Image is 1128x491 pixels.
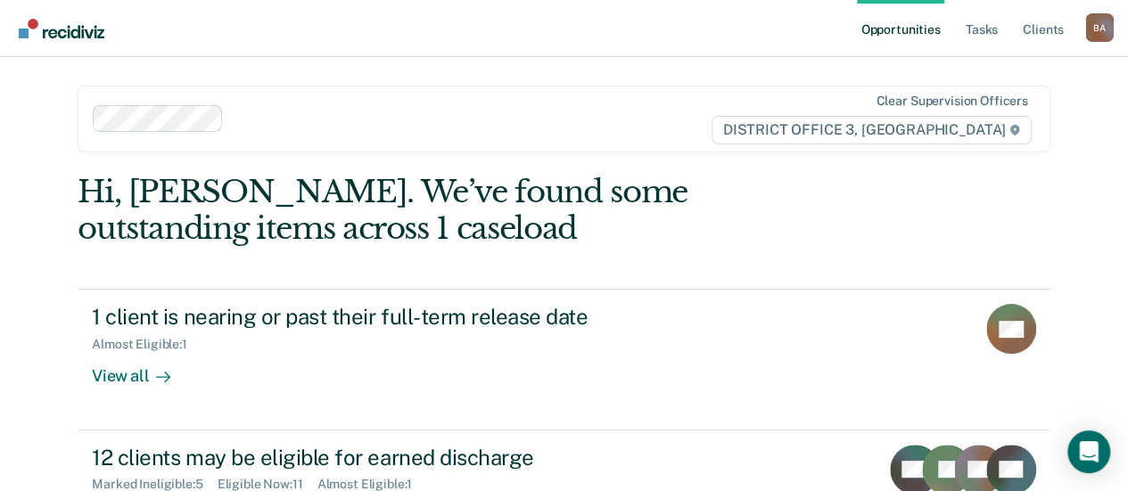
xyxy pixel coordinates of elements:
[92,445,718,471] div: 12 clients may be eligible for earned discharge
[78,174,855,247] div: Hi, [PERSON_NAME]. We’ve found some outstanding items across 1 caseload
[19,19,104,38] img: Recidiviz
[92,337,202,352] div: Almost Eligible : 1
[1085,13,1114,42] div: B A
[92,304,718,330] div: 1 client is nearing or past their full-term release date
[92,352,192,387] div: View all
[1067,430,1110,473] div: Open Intercom Messenger
[712,116,1032,144] span: DISTRICT OFFICE 3, [GEOGRAPHIC_DATA]
[78,289,1050,430] a: 1 client is nearing or past their full-term release dateAlmost Eligible:1View all
[1085,13,1114,42] button: Profile dropdown button
[876,94,1027,109] div: Clear supervision officers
